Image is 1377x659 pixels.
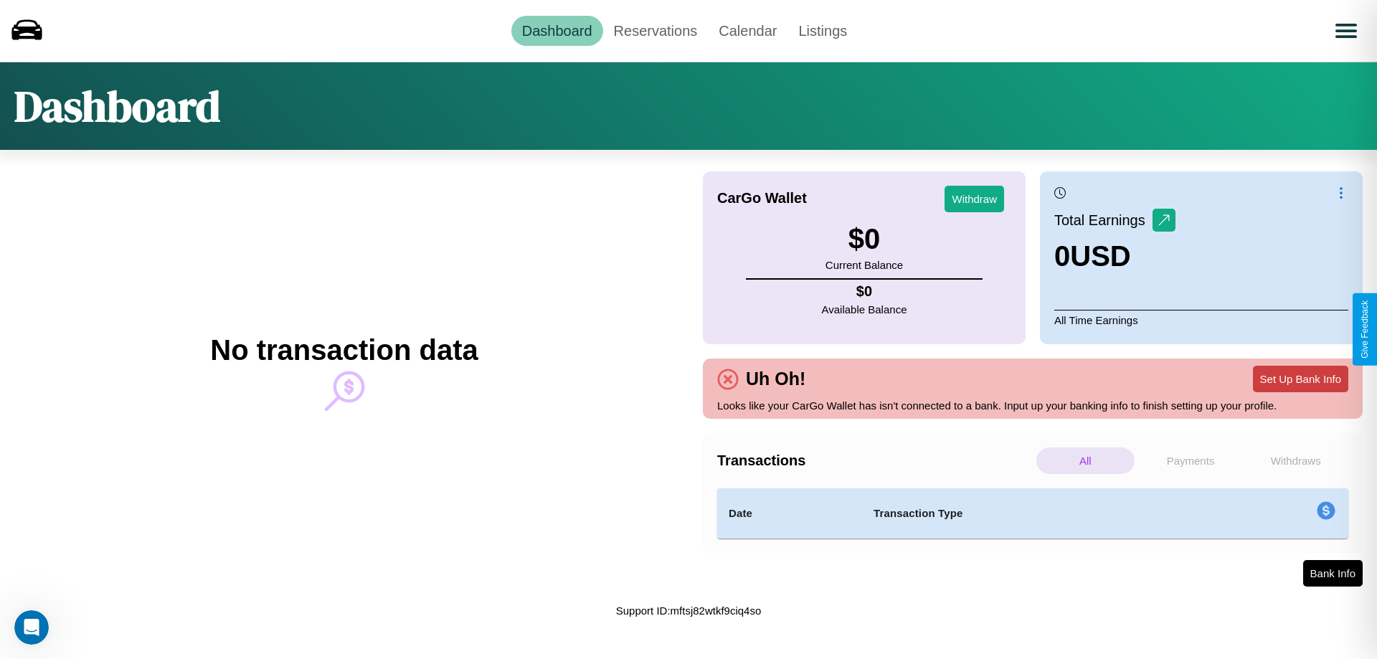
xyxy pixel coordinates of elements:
[1253,366,1348,392] button: Set Up Bank Info
[616,601,762,620] p: Support ID: mftsj82wtkf9ciq4so
[14,610,49,645] iframe: Intercom live chat
[945,186,1004,212] button: Withdraw
[14,77,220,136] h1: Dashboard
[822,300,907,319] p: Available Balance
[717,452,1033,469] h4: Transactions
[1326,11,1366,51] button: Open menu
[603,16,709,46] a: Reservations
[825,255,903,275] p: Current Balance
[1054,207,1153,233] p: Total Earnings
[717,396,1348,415] p: Looks like your CarGo Wallet has isn't connected to a bank. Input up your banking info to finish ...
[717,488,1348,539] table: simple table
[511,16,603,46] a: Dashboard
[1303,560,1363,587] button: Bank Info
[822,283,907,300] h4: $ 0
[1054,240,1175,272] h3: 0 USD
[708,16,787,46] a: Calendar
[1142,447,1240,474] p: Payments
[739,369,813,389] h4: Uh Oh!
[1360,300,1370,359] div: Give Feedback
[787,16,858,46] a: Listings
[1054,310,1348,330] p: All Time Earnings
[825,223,903,255] h3: $ 0
[874,505,1199,522] h4: Transaction Type
[210,334,478,366] h2: No transaction data
[717,190,807,207] h4: CarGo Wallet
[729,505,851,522] h4: Date
[1246,447,1345,474] p: Withdraws
[1036,447,1135,474] p: All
